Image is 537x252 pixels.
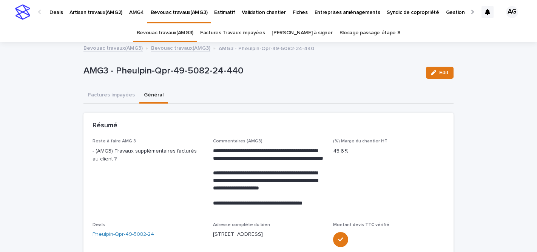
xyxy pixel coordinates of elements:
[139,88,168,104] button: Général
[83,43,143,52] a: Bevouac travaux(AMG3)
[272,24,332,42] a: [PERSON_NAME] à signer
[339,24,401,42] a: Blocage passage étape 8
[93,231,154,238] a: Pheulpin-Qpr-49-5082-24
[93,147,204,163] p: - (AMG3) Travaux supplémentaires facturés au client ?
[200,24,265,42] a: Factures Travaux impayées
[93,223,105,227] span: Deals
[333,223,389,227] span: Montant devis TTC vérifié
[213,231,324,238] p: [STREET_ADDRESS]
[83,88,139,104] button: Factures impayées
[93,122,117,130] h2: Résumé
[439,70,449,75] span: Edit
[426,67,454,79] button: Edit
[219,44,314,52] p: AMG3 - Pheulpin-Qpr-49-5082-24-440
[137,24,194,42] a: Bevouac travaux(AMG3)
[333,139,387,144] span: (%) Marge du chantier HT
[93,139,136,144] span: Reste à faire AMG 3
[213,139,262,144] span: Commentaires (AMG3)
[151,43,210,52] a: Bevouac travaux(AMG3)
[83,66,420,76] p: AMG3 - Pheulpin-Qpr-49-5082-24-440
[15,5,30,20] img: stacker-logo-s-only.png
[213,223,270,227] span: Adresse complète du bien
[506,6,518,18] div: AG
[333,147,444,155] p: 45.6 %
